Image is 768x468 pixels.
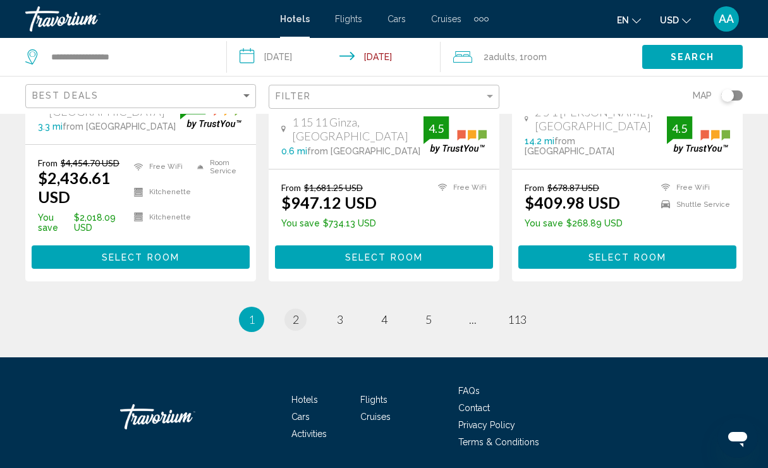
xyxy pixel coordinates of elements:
a: Flights [360,395,387,405]
button: Select Room [275,245,493,269]
div: 4.5 [424,121,449,136]
li: Free WiFi [655,182,730,193]
span: 0.6 mi [281,146,307,156]
li: Kitchenette [128,183,191,202]
span: From [525,182,544,193]
span: 2 [293,312,299,326]
span: 2 5 1 [PERSON_NAME], [GEOGRAPHIC_DATA] [535,105,667,133]
span: Filter [276,91,312,101]
a: Privacy Policy [458,420,515,430]
span: 3.3 mi [38,121,63,132]
button: Change language [617,11,641,29]
span: 113 [508,312,527,326]
span: 14.2 mi [525,136,554,146]
span: 1 [248,312,255,326]
div: 4.5 [667,121,692,136]
li: Shuttle Service [655,199,730,210]
a: Travorium [120,398,247,436]
button: Extra navigation items [474,9,489,29]
del: $1,681.25 USD [304,182,363,193]
span: You save [281,218,320,228]
li: Kitchenette [128,207,191,226]
span: 2 [484,48,515,66]
span: AA [719,13,734,25]
span: USD [660,15,679,25]
ins: $409.98 USD [525,193,620,212]
iframe: Button to launch messaging window [717,417,758,458]
span: You save [525,218,563,228]
button: Check-in date: Nov 10, 2025 Check-out date: Nov 15, 2025 [227,38,441,76]
li: Room Service [191,157,243,176]
span: 5 [425,312,432,326]
a: Select Room [518,249,736,262]
li: Free WiFi [432,182,487,193]
span: Room [524,52,547,62]
a: Cars [387,14,406,24]
a: Hotels [280,14,310,24]
button: Change currency [660,11,691,29]
a: Contact [458,403,490,413]
span: Select Room [345,252,423,262]
a: Select Room [275,249,493,262]
img: trustyou-badge.svg [667,116,730,154]
mat-select: Sort by [32,91,252,102]
span: You save [38,212,71,233]
li: Free WiFi [128,157,191,176]
span: Adults [489,52,515,62]
button: Select Room [518,245,736,269]
ins: $2,436.61 USD [38,168,111,206]
a: Cruises [431,14,461,24]
span: 4 [381,312,387,326]
p: $734.13 USD [281,218,377,228]
p: $268.89 USD [525,218,623,228]
a: Activities [291,429,327,439]
del: $678.87 USD [547,182,599,193]
a: Travorium [25,6,267,32]
button: Search [642,45,743,68]
span: , 1 [515,48,547,66]
a: Flights [335,14,362,24]
span: from [GEOGRAPHIC_DATA] [525,136,614,156]
a: Terms & Conditions [458,437,539,447]
button: Select Room [32,245,250,269]
p: $2,018.09 USD [38,212,128,233]
button: Toggle map [712,90,743,101]
span: 3 [337,312,343,326]
a: FAQs [458,386,480,396]
span: ... [469,312,477,326]
span: 1 15 11 Ginza, [GEOGRAPHIC_DATA] [292,115,424,143]
button: Filter [269,84,499,110]
ins: $947.12 USD [281,193,377,212]
span: Search [671,52,715,63]
a: Select Room [32,249,250,262]
span: Best Deals [32,90,99,101]
span: From [38,157,58,168]
a: Hotels [291,395,318,405]
button: Travelers: 2 adults, 0 children [441,38,642,76]
span: from [GEOGRAPHIC_DATA] [307,146,420,156]
a: Cars [291,412,310,422]
span: Select Room [102,252,180,262]
span: Select Room [588,252,666,262]
a: Cruises [360,412,391,422]
span: from [GEOGRAPHIC_DATA] [63,121,176,132]
del: $4,454.70 USD [61,157,119,168]
span: From [281,182,301,193]
button: User Menu [710,6,743,32]
ul: Pagination [25,307,743,332]
span: en [617,15,629,25]
span: Map [693,87,712,104]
